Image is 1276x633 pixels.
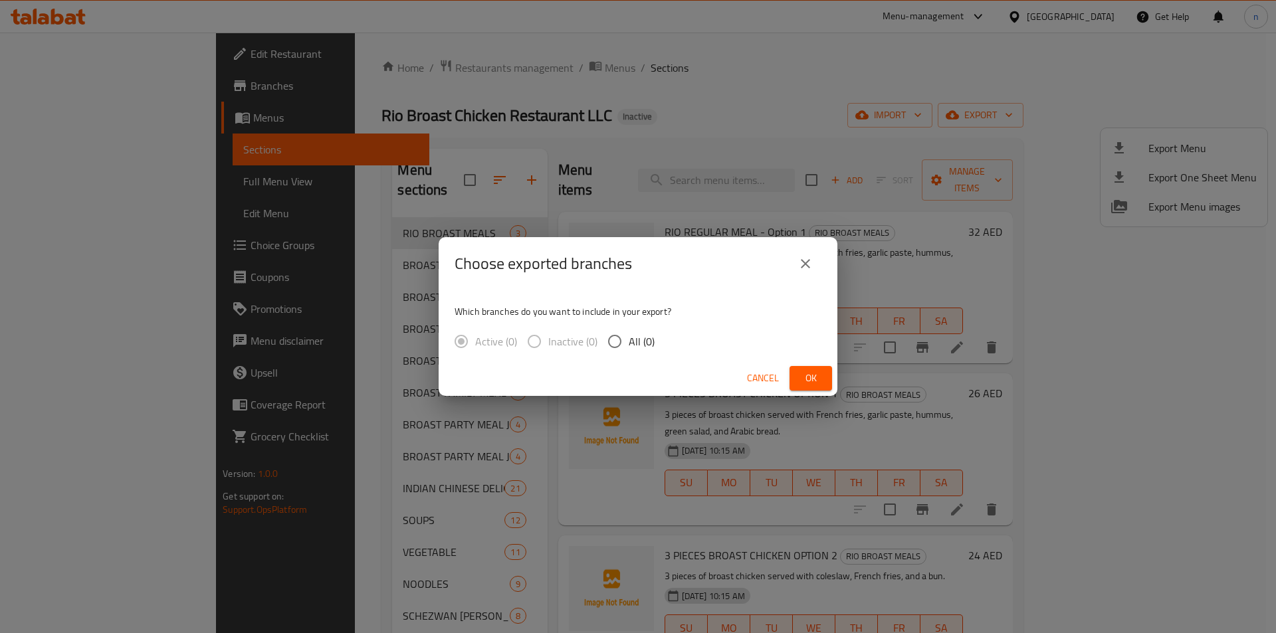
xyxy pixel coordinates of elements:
[455,305,821,318] p: Which branches do you want to include in your export?
[747,370,779,387] span: Cancel
[790,366,832,391] button: Ok
[742,366,784,391] button: Cancel
[790,248,821,280] button: close
[629,333,655,349] span: All (0)
[548,333,597,349] span: Inactive (0)
[800,370,821,387] span: Ok
[455,253,632,274] h2: Choose exported branches
[475,333,517,349] span: Active (0)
